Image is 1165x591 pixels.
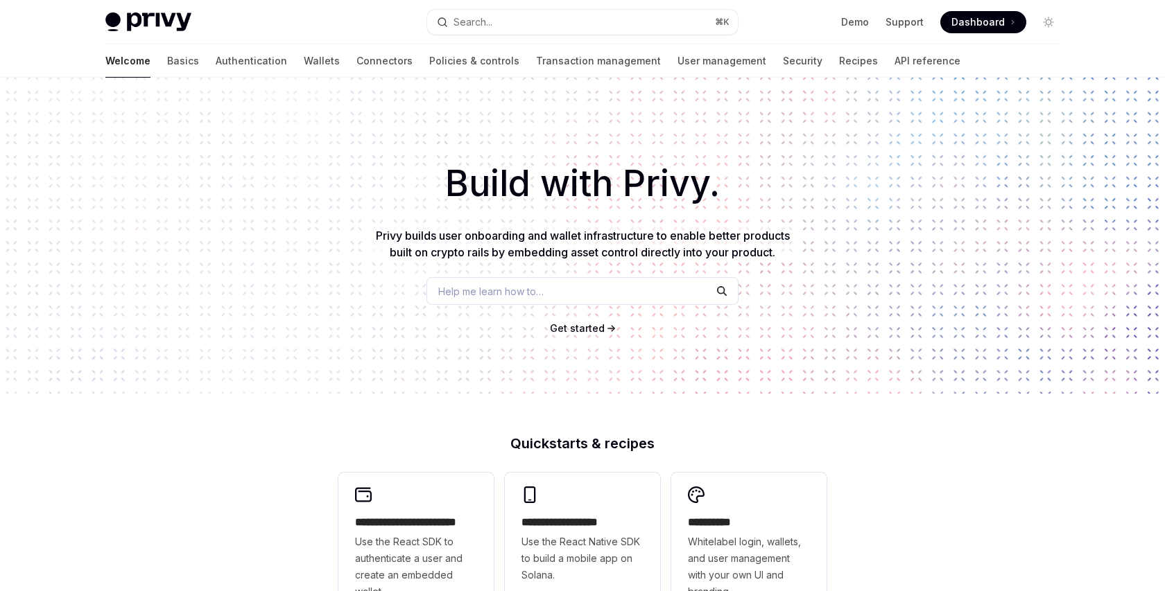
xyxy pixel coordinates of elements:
[454,14,492,30] div: Search...
[429,44,519,78] a: Policies & controls
[783,44,822,78] a: Security
[1037,11,1060,33] button: Toggle dark mode
[895,44,960,78] a: API reference
[536,44,661,78] a: Transaction management
[550,321,605,335] a: Get started
[22,157,1143,211] h1: Build with Privy.
[550,322,605,334] span: Get started
[839,44,878,78] a: Recipes
[841,15,869,29] a: Demo
[951,15,1005,29] span: Dashboard
[438,284,544,299] span: Help me learn how to…
[105,44,150,78] a: Welcome
[105,12,191,32] img: light logo
[427,10,738,35] button: Open search
[216,44,287,78] a: Authentication
[167,44,199,78] a: Basics
[338,436,827,450] h2: Quickstarts & recipes
[521,533,644,583] span: Use the React Native SDK to build a mobile app on Solana.
[886,15,924,29] a: Support
[304,44,340,78] a: Wallets
[940,11,1026,33] a: Dashboard
[678,44,766,78] a: User management
[356,44,413,78] a: Connectors
[715,17,730,28] span: ⌘ K
[376,229,790,259] span: Privy builds user onboarding and wallet infrastructure to enable better products built on crypto ...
